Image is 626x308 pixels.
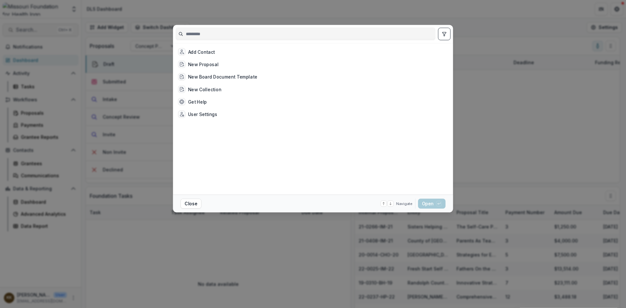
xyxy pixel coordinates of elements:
span: Navigate [396,201,413,206]
div: User Settings [188,111,217,118]
div: New Proposal [188,61,219,67]
button: Close [181,198,201,209]
div: Add Contact [188,49,215,55]
div: New Board Document Template [188,73,258,80]
button: toggle filters [438,28,450,40]
div: New Collection [188,86,222,93]
button: Open [418,198,445,209]
div: Get Help [188,98,207,105]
